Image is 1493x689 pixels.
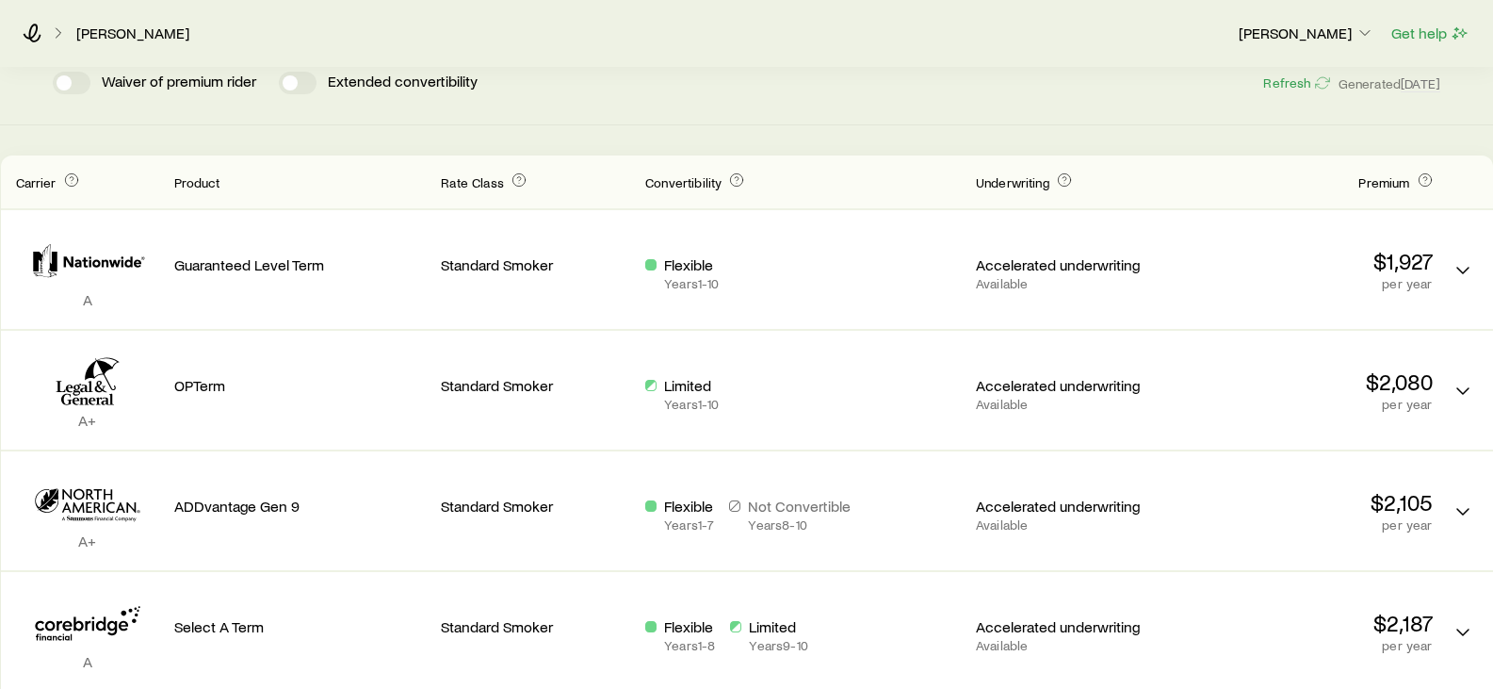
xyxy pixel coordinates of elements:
[16,290,159,309] p: A
[1180,610,1433,636] p: $2,187
[16,532,159,550] p: A+
[976,617,1165,636] p: Accelerated underwriting
[441,497,630,516] p: Standard Smoker
[174,497,427,516] p: ADDvantage Gen 9
[976,376,1165,395] p: Accelerated underwriting
[664,276,719,291] p: Years 1 - 10
[1339,75,1440,92] span: Generated
[1239,24,1374,42] p: [PERSON_NAME]
[102,72,256,94] p: Waiver of premium rider
[441,174,504,190] span: Rate Class
[664,397,719,412] p: Years 1 - 10
[174,376,427,395] p: OPTerm
[174,174,220,190] span: Product
[976,276,1165,291] p: Available
[1180,517,1433,533] p: per year
[976,497,1165,516] p: Accelerated underwriting
[174,255,427,274] p: Guaranteed Level Term
[1180,638,1433,653] p: per year
[664,517,714,533] p: Years 1 - 7
[664,376,719,395] p: Limited
[16,174,57,190] span: Carrier
[748,497,851,516] p: Not Convertible
[1401,75,1440,92] span: [DATE]
[328,72,478,94] p: Extended convertibility
[1180,276,1433,291] p: per year
[645,174,722,190] span: Convertibility
[749,617,807,636] p: Limited
[1180,397,1433,412] p: per year
[1180,489,1433,516] p: $2,105
[664,638,715,653] p: Years 1 - 8
[976,174,1049,190] span: Underwriting
[75,25,190,42] a: [PERSON_NAME]
[1390,23,1470,44] button: Get help
[16,411,159,430] p: A+
[976,517,1165,533] p: Available
[1180,248,1433,274] p: $1,927
[1358,174,1409,190] span: Premium
[16,652,159,671] p: A
[174,617,427,636] p: Select A Term
[664,617,715,636] p: Flexible
[441,376,630,395] p: Standard Smoker
[976,397,1165,412] p: Available
[1262,74,1330,92] button: Refresh
[749,638,807,653] p: Years 9 - 10
[1238,23,1375,45] button: [PERSON_NAME]
[748,517,851,533] p: Years 8 - 10
[664,497,714,516] p: Flexible
[976,638,1165,653] p: Available
[1180,369,1433,395] p: $2,080
[664,255,719,274] p: Flexible
[976,255,1165,274] p: Accelerated underwriting
[441,255,630,274] p: Standard Smoker
[441,617,630,636] p: Standard Smoker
